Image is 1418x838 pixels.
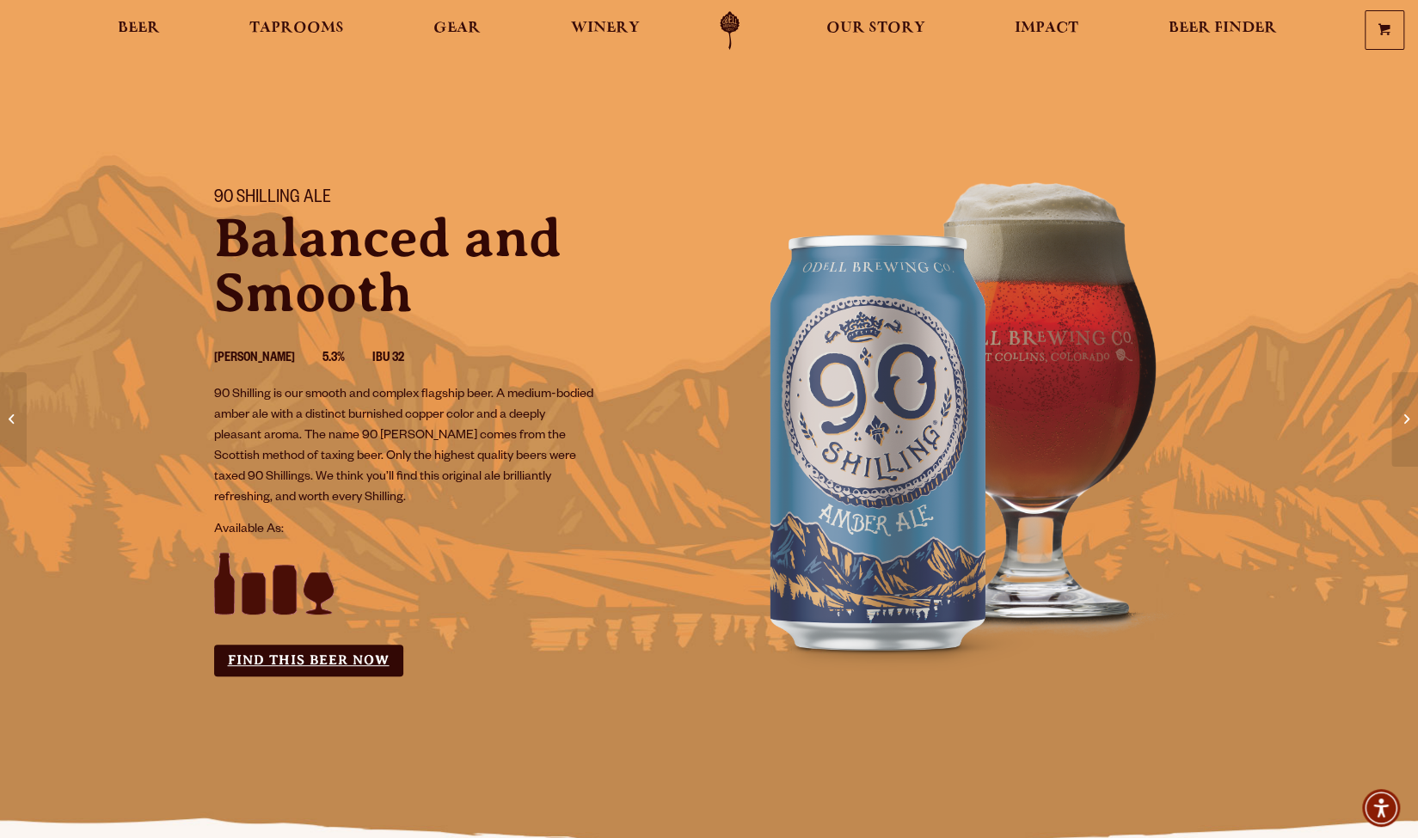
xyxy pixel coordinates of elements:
[214,520,689,541] p: Available As:
[1168,21,1276,35] span: Beer Finder
[372,348,432,370] li: IBU 32
[697,11,762,50] a: Odell Home
[214,645,403,676] a: Find this Beer Now
[815,11,936,50] a: Our Story
[118,21,160,35] span: Beer
[571,21,640,35] span: Winery
[560,11,651,50] a: Winery
[1015,21,1078,35] span: Impact
[214,348,322,370] li: [PERSON_NAME]
[322,348,372,370] li: 5.3%
[107,11,171,50] a: Beer
[214,188,689,211] h1: 90 Shilling Ale
[1362,789,1400,827] div: Accessibility Menu
[433,21,481,35] span: Gear
[214,211,689,321] p: Balanced and Smooth
[1004,11,1090,50] a: Impact
[238,11,355,50] a: Taprooms
[422,11,492,50] a: Gear
[249,21,344,35] span: Taprooms
[1157,11,1287,50] a: Beer Finder
[826,21,925,35] span: Our Story
[214,385,594,509] p: 90 Shilling is our smooth and complex flagship beer. A medium-bodied amber ale with a distinct bu...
